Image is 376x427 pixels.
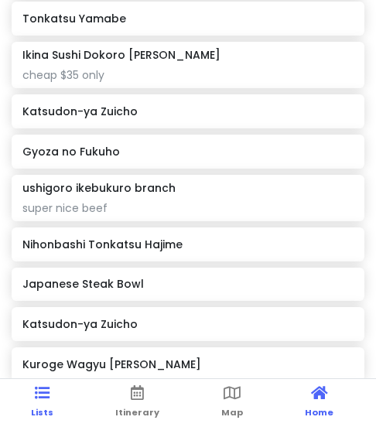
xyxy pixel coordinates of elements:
h6: Katsudon-ya Zuicho [22,104,353,118]
a: Lists [31,379,53,427]
h6: ushigoro ikebukuro branch [22,181,176,195]
h6: Kuroge Wagyu [PERSON_NAME] [22,357,353,371]
h6: Tonkatsu Yamabe [22,12,353,26]
span: Itinerary [115,406,159,418]
h6: Gyoza no Fukuho [22,145,353,159]
h6: Nihonbashi Tonkatsu Hajime [22,237,353,251]
div: cheap $35 only [22,68,353,82]
a: Home [305,379,333,427]
div: super nice beef [22,201,353,215]
span: Map [221,406,243,418]
a: Itinerary [115,379,159,427]
span: Home [305,406,333,418]
h6: Katsudon-ya Zuicho [22,317,353,331]
span: Lists [31,406,53,418]
a: Map [221,379,243,427]
h6: Japanese Steak Bowl [22,277,353,291]
h6: Ikina Sushi Dokoro [PERSON_NAME] [22,48,220,62]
